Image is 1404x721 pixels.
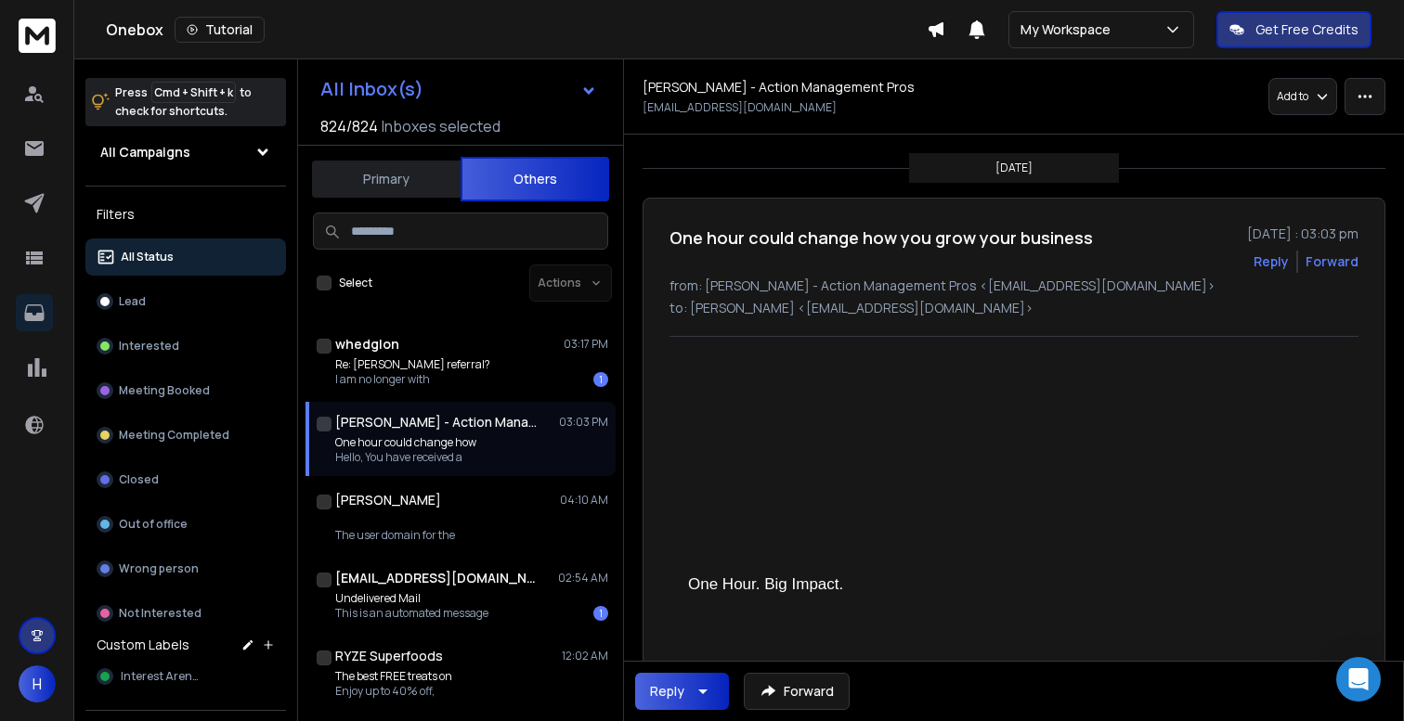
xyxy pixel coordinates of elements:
[1216,11,1371,48] button: Get Free Credits
[1247,225,1358,243] p: [DATE] : 03:03 pm
[1277,89,1308,104] p: Add to
[562,649,608,663] p: 12:02 AM
[85,595,286,632] button: Not Interested
[335,669,452,684] p: The best FREE treats on
[305,71,612,108] button: All Inbox(s)
[335,450,476,465] p: Hello, You have received a
[669,225,1093,251] h1: One hour could change how you grow your business
[995,161,1033,175] p: [DATE]
[312,159,461,200] button: Primary
[635,673,729,710] button: Reply
[151,82,236,103] span: Cmd + Shift + k
[335,684,452,699] p: Enjoy up to 40% off,
[335,606,488,621] p: This is an automated message
[121,669,200,684] span: Interest Arena
[119,294,146,309] p: Lead
[85,372,286,409] button: Meeting Booked
[335,357,490,372] p: Re: [PERSON_NAME] referral?
[1255,20,1358,39] p: Get Free Credits
[643,100,837,115] p: [EMAIL_ADDRESS][DOMAIN_NAME]
[335,591,488,606] p: Undelivered Mail
[593,372,608,387] div: 1
[100,143,190,161] h1: All Campaigns
[119,561,199,576] p: Wrong person
[119,472,159,487] p: Closed
[106,17,927,43] div: Onebox
[119,428,229,443] p: Meeting Completed
[19,665,56,702] button: H
[121,250,174,264] p: All Status
[1336,657,1381,702] div: Open Intercom Messenger
[1254,252,1289,271] button: Reply
[119,606,201,621] p: Not Interested
[119,517,188,532] p: Out of office
[1306,252,1358,271] div: Forward
[335,569,539,587] h1: [EMAIL_ADDRESS][DOMAIN_NAME]
[335,491,441,509] h1: [PERSON_NAME]
[85,658,286,695] button: Interest Arena
[560,493,608,508] p: 04:10 AM
[97,636,189,654] h3: Custom Labels
[650,682,684,701] div: Reply
[85,134,286,171] button: All Campaigns
[85,238,286,276] button: All Status
[320,80,423,98] h1: All Inbox(s)
[564,337,608,352] p: 03:17 PM
[461,157,609,201] button: Others
[688,574,1282,594] p: One Hour. Big Impact.
[744,673,850,710] button: Forward
[119,339,179,354] p: Interested
[85,201,286,227] h3: Filters
[335,413,539,431] h1: [PERSON_NAME] - Action Management Pros
[335,647,443,665] h1: RYZE Superfoods
[119,383,210,398] p: Meeting Booked
[335,528,455,543] p: The user domain for the
[85,550,286,587] button: Wrong person
[593,606,608,621] div: 1
[559,415,608,430] p: 03:03 PM
[320,115,378,137] span: 824 / 824
[85,461,286,498] button: Closed
[85,283,286,320] button: Lead
[382,115,500,137] h3: Inboxes selected
[1020,20,1118,39] p: My Workspace
[669,299,1358,317] p: to: [PERSON_NAME] <[EMAIL_ADDRESS][DOMAIN_NAME]>
[335,335,399,354] h1: whedglon
[669,277,1358,295] p: from: [PERSON_NAME] - Action Management Pros <[EMAIL_ADDRESS][DOMAIN_NAME]>
[558,571,608,586] p: 02:54 AM
[115,84,252,121] p: Press to check for shortcuts.
[335,372,490,387] p: I am no longer with
[339,276,372,290] label: Select
[85,417,286,454] button: Meeting Completed
[85,506,286,543] button: Out of office
[175,17,265,43] button: Tutorial
[643,78,915,97] h1: [PERSON_NAME] - Action Management Pros
[335,435,476,450] p: One hour could change how
[85,328,286,365] button: Interested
